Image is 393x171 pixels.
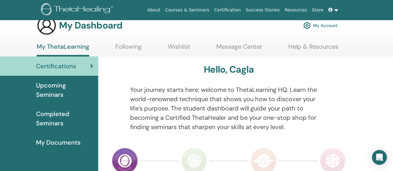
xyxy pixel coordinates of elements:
a: Following [115,43,142,55]
a: Wishlist [168,43,190,55]
img: generic-user-icon.jpg [37,16,57,35]
a: Help & Resources [288,43,338,55]
a: Courses & Seminars [163,4,212,16]
a: Store [309,4,326,16]
span: Completed Seminars [36,109,93,128]
span: My Documents [36,138,80,147]
img: cog.svg [303,20,311,31]
a: My Account [303,19,338,32]
p: Your journey starts here; welcome to ThetaLearning HQ. Learn the world-renowned technique that sh... [130,85,328,132]
h3: My Dashboard [59,20,122,31]
a: Resources [282,4,309,16]
a: About [145,4,162,16]
span: Upcoming Seminars [36,81,93,99]
a: Message Center [216,43,262,55]
a: My ThetaLearning [37,43,89,56]
a: Success Stories [243,4,282,16]
div: Open Intercom Messenger [372,150,387,165]
img: logo.png [41,3,115,17]
h3: Hello, Cagla [204,64,254,75]
a: Certification [212,4,243,16]
span: Certifications [36,61,76,71]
